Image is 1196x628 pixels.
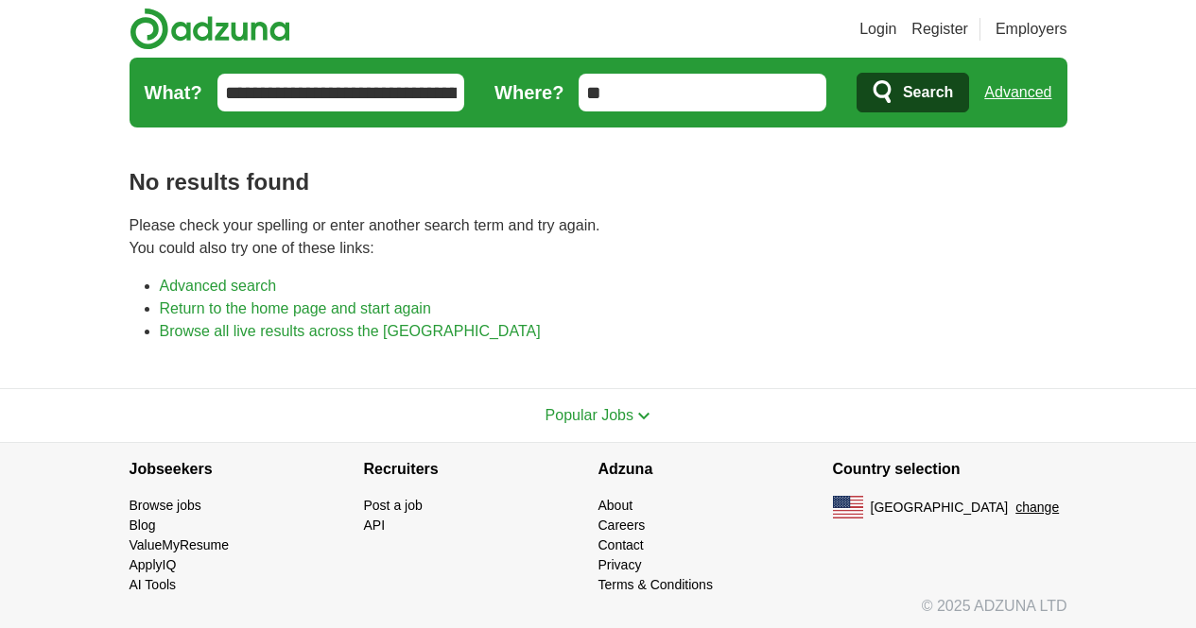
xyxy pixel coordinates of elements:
[857,73,969,112] button: Search
[160,278,277,294] a: Advanced search
[494,78,563,107] label: Where?
[598,498,633,513] a: About
[911,18,968,41] a: Register
[833,443,1067,496] h4: Country selection
[996,18,1067,41] a: Employers
[871,498,1009,518] span: [GEOGRAPHIC_DATA]
[903,74,953,111] span: Search
[598,557,642,572] a: Privacy
[130,214,1067,260] p: Please check your spelling or enter another search term and try again. You could also try one of ...
[637,412,650,420] img: toggle icon
[859,18,896,41] a: Login
[598,577,713,592] a: Terms & Conditions
[833,496,863,518] img: US flag
[130,537,230,552] a: ValueMyResume
[130,577,177,592] a: AI Tools
[130,498,201,513] a: Browse jobs
[130,165,1067,199] h1: No results found
[145,78,202,107] label: What?
[160,300,431,316] a: Return to the home page and start again
[364,518,386,533] a: API
[546,407,633,423] span: Popular Jobs
[364,498,423,513] a: Post a job
[598,518,646,533] a: Careers
[598,537,644,552] a: Contact
[160,323,541,339] a: Browse all live results across the [GEOGRAPHIC_DATA]
[1015,498,1059,518] button: change
[130,557,177,572] a: ApplyIQ
[984,74,1051,111] a: Advanced
[130,8,290,50] img: Adzuna logo
[130,518,156,533] a: Blog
